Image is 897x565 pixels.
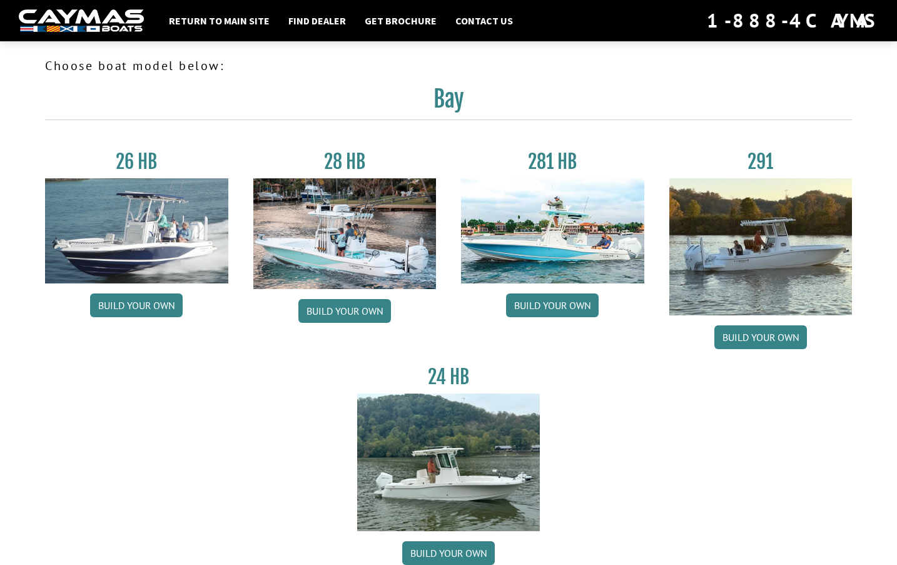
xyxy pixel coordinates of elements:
a: Contact Us [449,13,519,29]
a: Return to main site [163,13,276,29]
h3: 24 HB [357,365,540,389]
a: Build your own [298,299,391,323]
h2: Bay [45,85,852,120]
a: Find Dealer [282,13,352,29]
a: Build your own [402,541,495,565]
div: 1-888-4CAYMAS [707,7,878,34]
a: Build your own [714,325,807,349]
a: Build your own [506,293,599,317]
h3: 291 [669,150,853,173]
img: white-logo-c9c8dbefe5ff5ceceb0f0178aa75bf4bb51f6bca0971e226c86eb53dfe498488.png [19,9,144,33]
h3: 281 HB [461,150,644,173]
img: 28_hb_thumbnail_for_caymas_connect.jpg [253,178,437,289]
p: Choose boat model below: [45,56,852,75]
img: 291_Thumbnail.jpg [669,178,853,315]
a: Build your own [90,293,183,317]
img: 24_HB_thumbnail.jpg [357,394,540,531]
img: 28-hb-twin.jpg [461,178,644,283]
img: 26_new_photo_resized.jpg [45,178,228,283]
a: Get Brochure [358,13,443,29]
h3: 26 HB [45,150,228,173]
h3: 28 HB [253,150,437,173]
